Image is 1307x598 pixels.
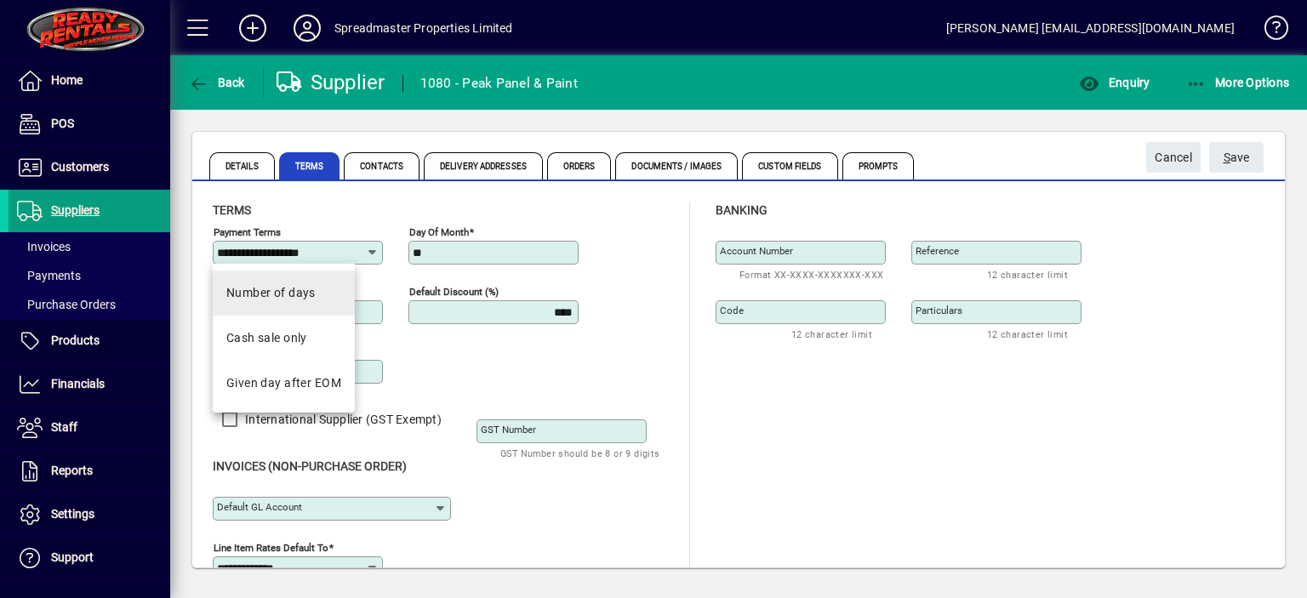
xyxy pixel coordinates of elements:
[214,226,281,238] mat-label: Payment Terms
[209,152,275,179] span: Details
[1146,142,1201,173] button: Cancel
[213,459,407,473] span: Invoices (non-purchase order)
[987,265,1068,284] mat-hint: 12 character limit
[214,542,328,554] mat-label: Line Item Rates Default To
[1224,144,1250,172] span: ave
[1079,76,1150,89] span: Enquiry
[9,407,170,449] a: Staff
[481,424,536,436] mat-label: GST Number
[409,286,499,298] mat-label: Default Discount (%)
[720,305,744,316] mat-label: Code
[226,374,341,392] div: Given day after EOM
[242,411,442,428] label: International Supplier (GST Exempt)
[51,464,93,477] span: Reports
[987,324,1068,344] mat-hint: 12 character limit
[9,146,170,189] a: Customers
[217,501,302,513] mat-label: Default GL Account
[742,152,837,179] span: Custom Fields
[9,493,170,536] a: Settings
[424,152,543,179] span: Delivery Addresses
[344,152,419,179] span: Contacts
[9,450,170,493] a: Reports
[9,103,170,145] a: POS
[9,363,170,406] a: Financials
[1209,142,1264,173] button: Save
[1186,76,1290,89] span: More Options
[213,316,355,361] mat-option: Cash sale only
[791,324,872,344] mat-hint: 12 character limit
[1252,3,1286,59] a: Knowledge Base
[226,284,316,302] div: Number of days
[9,60,170,102] a: Home
[17,269,81,282] span: Payments
[213,361,355,406] mat-option: Given day after EOM
[17,298,116,311] span: Purchase Orders
[1224,151,1230,164] span: S
[334,14,512,42] div: Spreadmaster Properties Limited
[409,226,469,238] mat-label: Day of month
[280,13,334,43] button: Profile
[279,152,340,179] span: Terms
[226,329,307,347] div: Cash sale only
[213,271,355,316] mat-option: Number of days
[9,537,170,579] a: Support
[716,203,768,217] span: Banking
[916,245,959,257] mat-label: Reference
[51,203,100,217] span: Suppliers
[1182,67,1294,98] button: More Options
[51,73,83,87] span: Home
[225,13,280,43] button: Add
[188,76,245,89] span: Back
[720,245,793,257] mat-label: Account number
[547,152,612,179] span: Orders
[946,14,1235,42] div: [PERSON_NAME] [EMAIL_ADDRESS][DOMAIN_NAME]
[277,69,385,96] div: Supplier
[916,305,962,316] mat-label: Particulars
[213,203,251,217] span: Terms
[51,507,94,521] span: Settings
[9,320,170,362] a: Products
[51,333,100,347] span: Products
[51,377,105,390] span: Financials
[739,265,883,284] mat-hint: Format XX-XXXX-XXXXXXX-XXX
[615,152,738,179] span: Documents / Images
[51,550,94,564] span: Support
[51,420,77,434] span: Staff
[17,240,71,253] span: Invoices
[420,70,578,97] div: 1080 - Peak Panel & Paint
[51,160,109,174] span: Customers
[170,67,264,98] app-page-header-button: Back
[9,232,170,261] a: Invoices
[51,117,74,130] span: POS
[9,290,170,319] a: Purchase Orders
[1155,144,1192,172] span: Cancel
[842,152,915,179] span: Prompts
[184,67,249,98] button: Back
[500,443,660,463] mat-hint: GST Number should be 8 or 9 digits
[9,261,170,290] a: Payments
[1075,67,1154,98] button: Enquiry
